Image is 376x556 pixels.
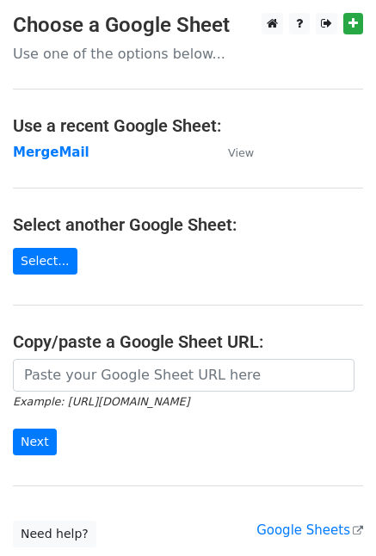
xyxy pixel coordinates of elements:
h4: Use a recent Google Sheet: [13,115,363,136]
small: Example: [URL][DOMAIN_NAME] [13,395,189,408]
small: View [228,146,254,159]
a: MergeMail [13,145,89,160]
a: View [211,145,254,160]
h3: Choose a Google Sheet [13,13,363,38]
h4: Select another Google Sheet: [13,214,363,235]
a: Google Sheets [256,522,363,538]
h4: Copy/paste a Google Sheet URL: [13,331,363,352]
a: Need help? [13,521,96,547]
p: Use one of the options below... [13,45,363,63]
input: Paste your Google Sheet URL here [13,359,354,392]
input: Next [13,429,57,455]
a: Select... [13,248,77,275]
